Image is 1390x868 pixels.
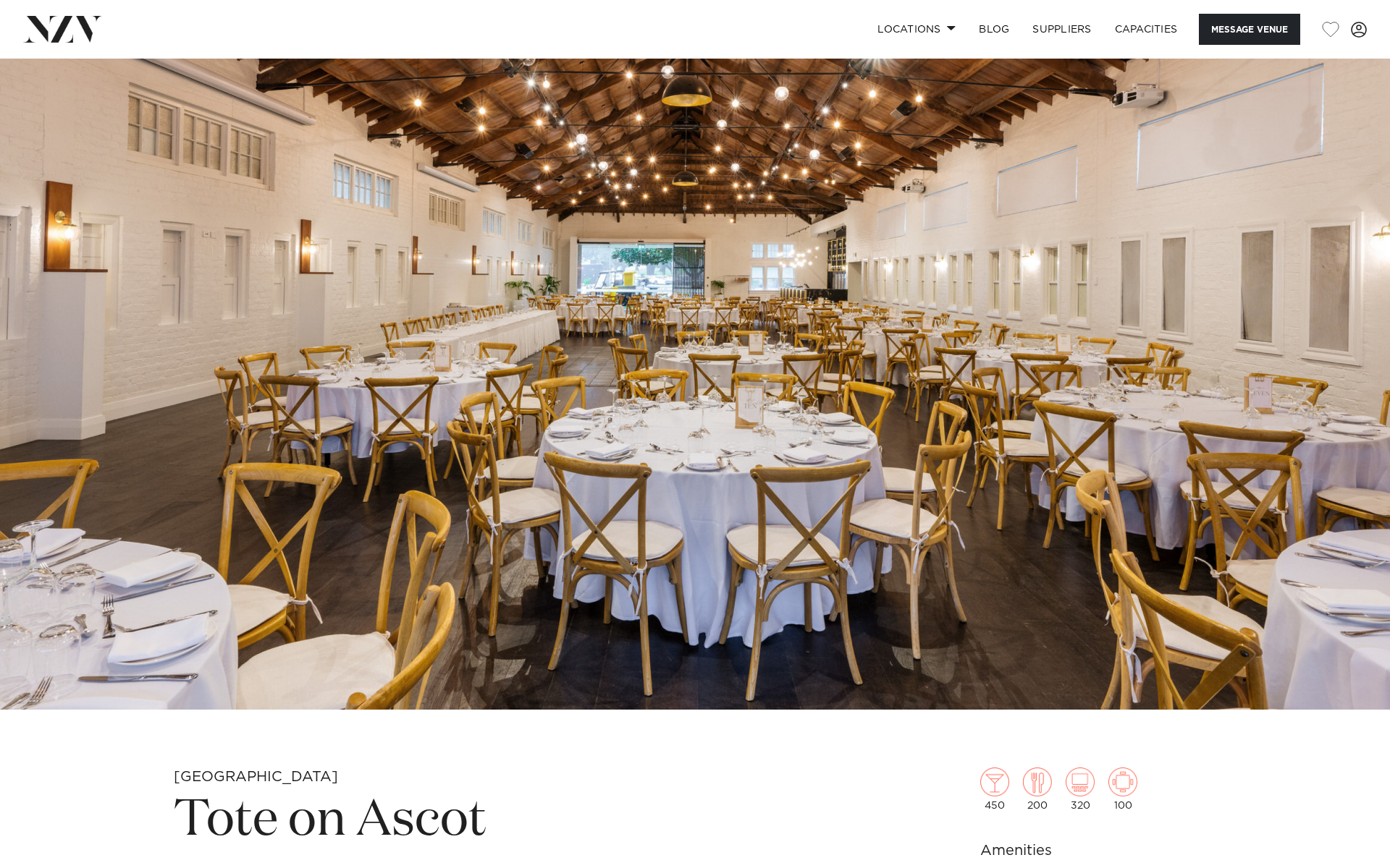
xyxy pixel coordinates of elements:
[1066,767,1095,811] div: 320
[1108,767,1137,796] img: meeting.png
[1108,767,1137,811] div: 100
[967,14,1021,45] a: BLOG
[1021,14,1103,45] a: SUPPLIERS
[23,16,102,42] img: nzv-logo.png
[980,840,1216,861] h6: Amenities
[1023,767,1052,811] div: 200
[174,788,877,854] h1: Tote on Ascot
[1066,767,1095,796] img: theatre.png
[174,770,338,784] small: [GEOGRAPHIC_DATA]
[980,767,1009,811] div: 450
[1023,767,1052,796] img: dining.png
[1199,14,1300,45] button: Message Venue
[1103,14,1189,45] a: Capacities
[980,767,1009,796] img: cocktail.png
[866,14,967,45] a: Locations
